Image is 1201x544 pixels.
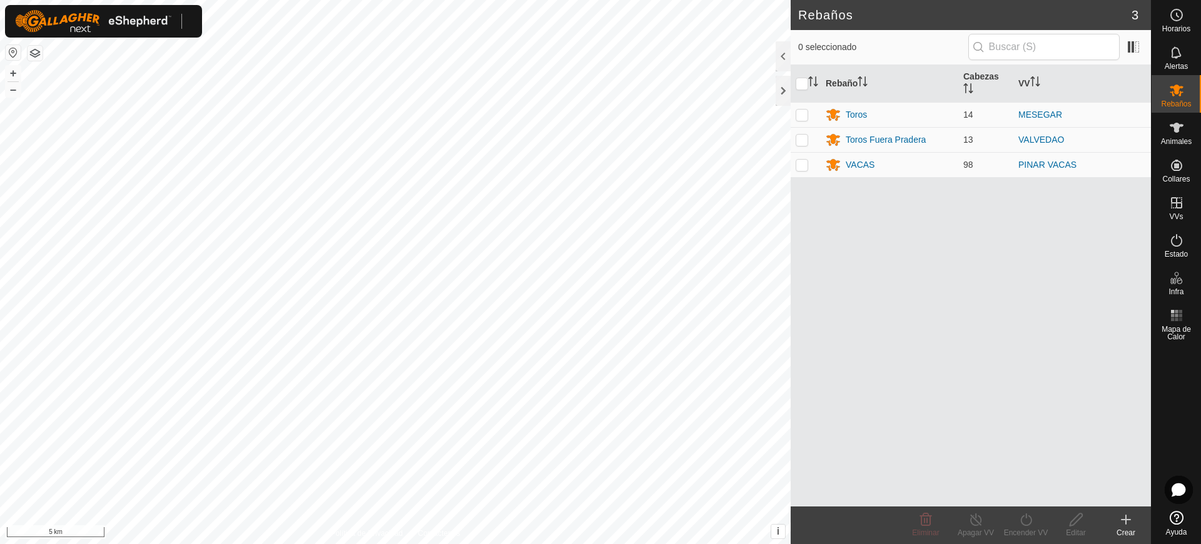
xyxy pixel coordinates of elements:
span: 0 seleccionado [798,41,968,54]
img: Logo Gallagher [15,10,171,33]
button: i [771,525,785,538]
span: Rebaños [1161,100,1191,108]
span: Collares [1162,175,1190,183]
div: Toros Fuera Pradera [846,133,926,146]
div: Editar [1051,527,1101,538]
a: Política de Privacidad [331,528,403,539]
div: Toros [846,108,867,121]
span: Eliminar [912,528,939,537]
span: Mapa de Calor [1155,326,1198,341]
button: + [6,66,21,81]
a: VALVEDAO [1018,135,1064,145]
span: Ayuda [1166,528,1187,536]
span: VVs [1169,213,1183,220]
th: VV [1013,65,1151,103]
div: VACAS [846,158,874,172]
button: – [6,82,21,97]
div: Encender VV [1001,527,1051,538]
th: Cabezas [958,65,1013,103]
span: Alertas [1165,63,1188,70]
a: Ayuda [1152,506,1201,541]
p-sorticon: Activar para ordenar [1030,78,1040,88]
p-sorticon: Activar para ordenar [963,85,973,95]
span: 3 [1132,6,1138,24]
span: 98 [963,160,973,170]
span: i [777,526,779,536]
span: Horarios [1162,25,1190,33]
input: Buscar (S) [968,34,1120,60]
a: MESEGAR [1018,110,1062,120]
a: Contáctenos [418,528,460,539]
span: Animales [1161,138,1192,145]
span: Estado [1165,250,1188,258]
div: Crear [1101,527,1151,538]
th: Rebaño [821,65,958,103]
div: Apagar VV [951,527,1001,538]
p-sorticon: Activar para ordenar [808,78,818,88]
span: Infra [1168,288,1183,295]
a: PINAR VACAS [1018,160,1077,170]
p-sorticon: Activar para ordenar [858,78,868,88]
button: Restablecer Mapa [6,45,21,60]
span: 13 [963,135,973,145]
span: 14 [963,110,973,120]
button: Capas del Mapa [28,46,43,61]
h2: Rebaños [798,8,1132,23]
